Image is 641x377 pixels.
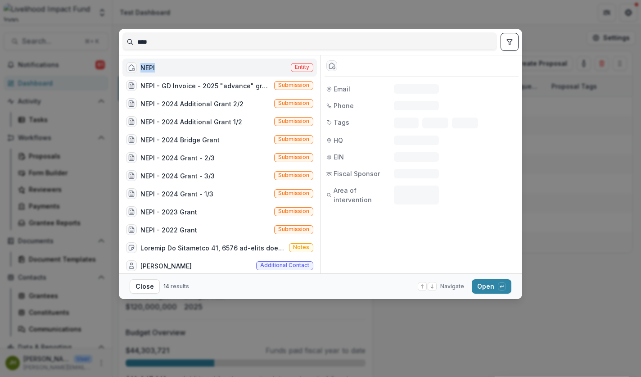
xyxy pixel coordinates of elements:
span: Submission [278,100,309,106]
div: NEPI - 2024 Grant - 3/3 [140,171,215,181]
div: NEPI - 2024 Bridge Grant [140,135,220,145]
div: [PERSON_NAME] [140,261,192,271]
span: Additional contact [260,262,309,268]
span: results [171,283,189,290]
span: HQ [334,136,343,145]
span: Submission [278,172,309,178]
span: Fiscal Sponsor [334,169,380,178]
span: Submission [278,154,309,160]
div: NEPI [140,63,155,73]
div: NEPI - 2024 Additional Grant 2/2 [140,99,244,109]
span: Submission [278,118,309,124]
span: 14 [163,283,169,290]
span: Submission [278,136,309,142]
div: NEPI - 2024 Grant - 2/3 [140,153,215,163]
span: Submission [278,208,309,214]
span: EIN [334,152,344,162]
div: NEPI - 2024 Additional Grant 1/2 [140,117,242,127]
span: Submission [278,226,309,232]
span: Notes [293,244,309,250]
div: NEPI - 2024 Grant - 1/3 [140,189,213,199]
span: Submission [278,190,309,196]
span: Tags [334,118,349,127]
span: Area of intervention [334,186,394,204]
div: NEPI - 2023 Grant [140,207,197,217]
span: Submission [278,82,309,88]
div: Loremip Do Sitametco 41, 6576 ad-elits doei temp Incidi (utla ETD), Magnaal (ENI), adm Veniamq (N... [140,243,285,253]
span: Entity [295,64,309,70]
span: Email [334,84,350,94]
span: Phone [334,101,354,110]
button: Open [472,279,511,294]
button: toggle filters [501,33,519,51]
span: Navigate [440,282,464,291]
button: Close [130,279,160,294]
div: NEPI - 2022 Grant [140,225,197,235]
div: NEPI - GD Invoice - 2025 "advance" grant [140,81,271,91]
